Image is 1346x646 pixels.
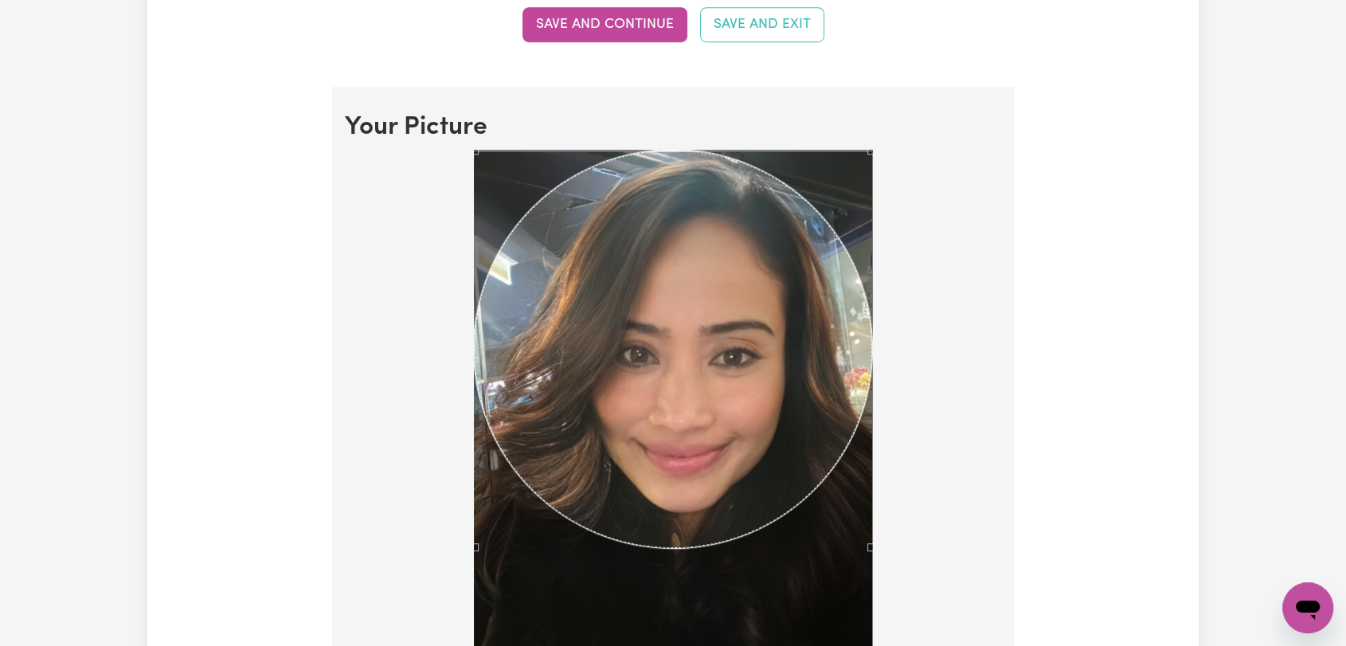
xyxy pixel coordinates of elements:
iframe: Button to launch messaging window [1282,582,1333,633]
div: Use the arrow keys to move the crop selection area [474,150,872,548]
button: Save and continue [522,7,687,42]
h2: Your Picture [345,112,1001,143]
button: Save and Exit [700,7,824,42]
